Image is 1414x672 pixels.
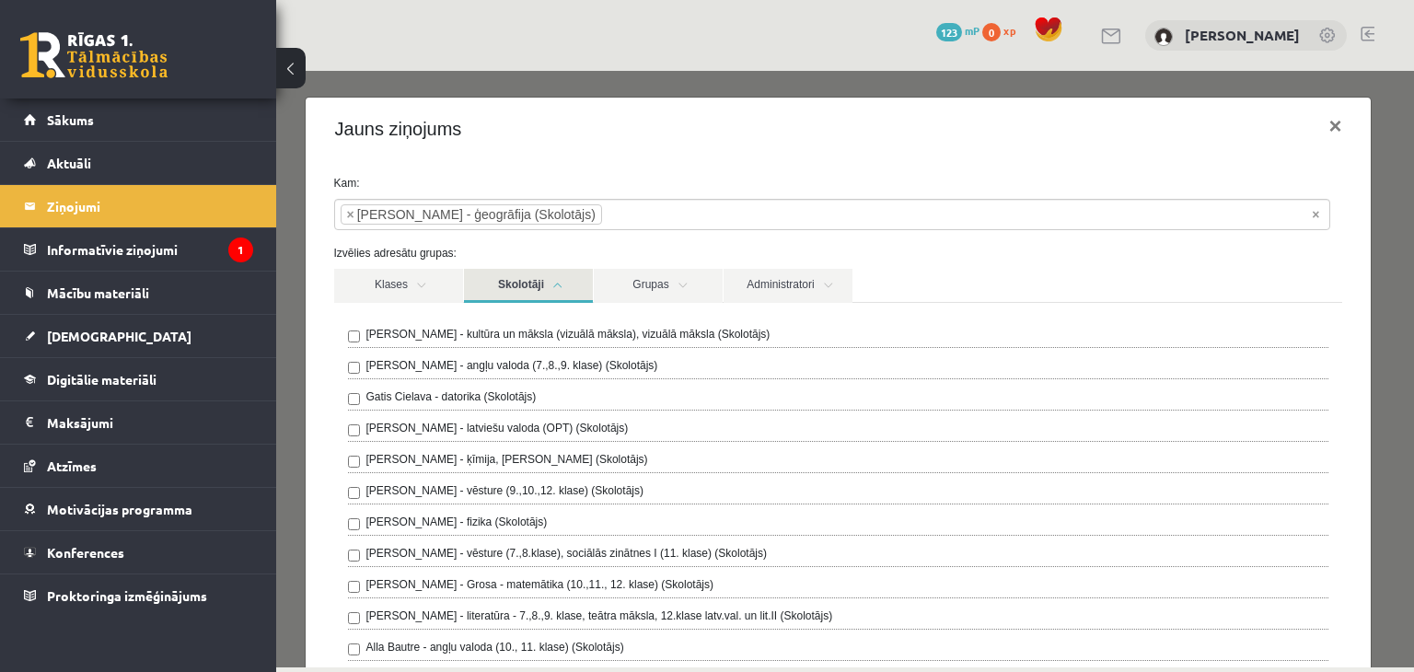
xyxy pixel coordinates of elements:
[447,198,576,232] a: Administratori
[59,44,186,72] h4: Jauns ziņojums
[47,155,91,171] span: Aktuāli
[188,198,317,232] a: Skolotāji
[90,349,353,365] label: [PERSON_NAME] - latviešu valoda (OPT) (Skolotājs)
[90,380,372,397] label: [PERSON_NAME] - ķīmija, [PERSON_NAME] (Skolotājs)
[47,458,97,474] span: Atzīmes
[44,174,1081,191] label: Izvēlies adresātu grupas:
[58,198,187,232] a: Klases
[24,488,253,530] a: Motivācijas programma
[24,98,253,141] a: Sākums
[1037,29,1080,81] button: ×
[24,401,253,444] a: Maksājumi
[982,23,1001,41] span: 0
[318,198,446,232] a: Grupas
[90,286,382,303] label: [PERSON_NAME] - angļu valoda (7.,8.,9. klase) (Skolotājs)
[90,505,437,522] label: [PERSON_NAME] - Grosa - matemātika (10.,11., 12. klase) (Skolotājs)
[24,315,253,357] a: [DEMOGRAPHIC_DATA]
[24,185,253,227] a: Ziņojumi
[47,228,253,271] legend: Informatīvie ziņojumi
[90,537,557,553] label: [PERSON_NAME] - literatūra - 7.,8.,9. klase, teātra māksla, 12.klase latv.val. un lit.II (Skolotājs)
[90,411,367,428] label: [PERSON_NAME] - vēsture (9.,10.,12. klase) (Skolotājs)
[47,185,253,227] legend: Ziņojumi
[44,104,1081,121] label: Kam:
[90,568,348,585] label: Alla Bautre - angļu valoda (10., 11. klase) (Skolotājs)
[24,358,253,400] a: Digitālie materiāli
[18,18,989,38] body: Editor, wiswyg-editor-47363764088460-1756810636-629
[47,111,94,128] span: Sākums
[1185,26,1300,44] a: [PERSON_NAME]
[24,142,253,184] a: Aktuāli
[24,228,253,271] a: Informatīvie ziņojumi1
[936,23,979,38] a: 123 mP
[71,134,78,153] span: ×
[47,371,156,388] span: Digitālie materiāli
[24,574,253,617] a: Proktoringa izmēģinājums
[965,23,979,38] span: mP
[24,272,253,314] a: Mācību materiāli
[1003,23,1015,38] span: xp
[1036,134,1043,153] span: Noņemt visus vienumus
[1154,28,1173,46] img: Kitija Goldberga
[936,23,962,41] span: 123
[64,133,326,154] li: Toms Krūmiņš - ģeogrāfija (Skolotājs)
[47,544,124,561] span: Konferences
[47,401,253,444] legend: Maksājumi
[47,501,192,517] span: Motivācijas programma
[47,284,149,301] span: Mācību materiāli
[90,474,492,491] label: [PERSON_NAME] - vēsture (7.,8.klase), sociālās zinātnes I (11. klase) (Skolotājs)
[228,238,253,262] i: 1
[90,255,494,272] label: [PERSON_NAME] - kultūra un māksla (vizuālā māksla), vizuālā māksla (Skolotājs)
[24,531,253,574] a: Konferences
[47,328,191,344] span: [DEMOGRAPHIC_DATA]
[982,23,1025,38] a: 0 xp
[90,318,261,334] label: Gatis Cielava - datorika (Skolotājs)
[90,443,272,459] label: [PERSON_NAME] - fizika (Skolotājs)
[24,445,253,487] a: Atzīmes
[47,587,207,604] span: Proktoringa izmēģinājums
[20,32,168,78] a: Rīgas 1. Tālmācības vidusskola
